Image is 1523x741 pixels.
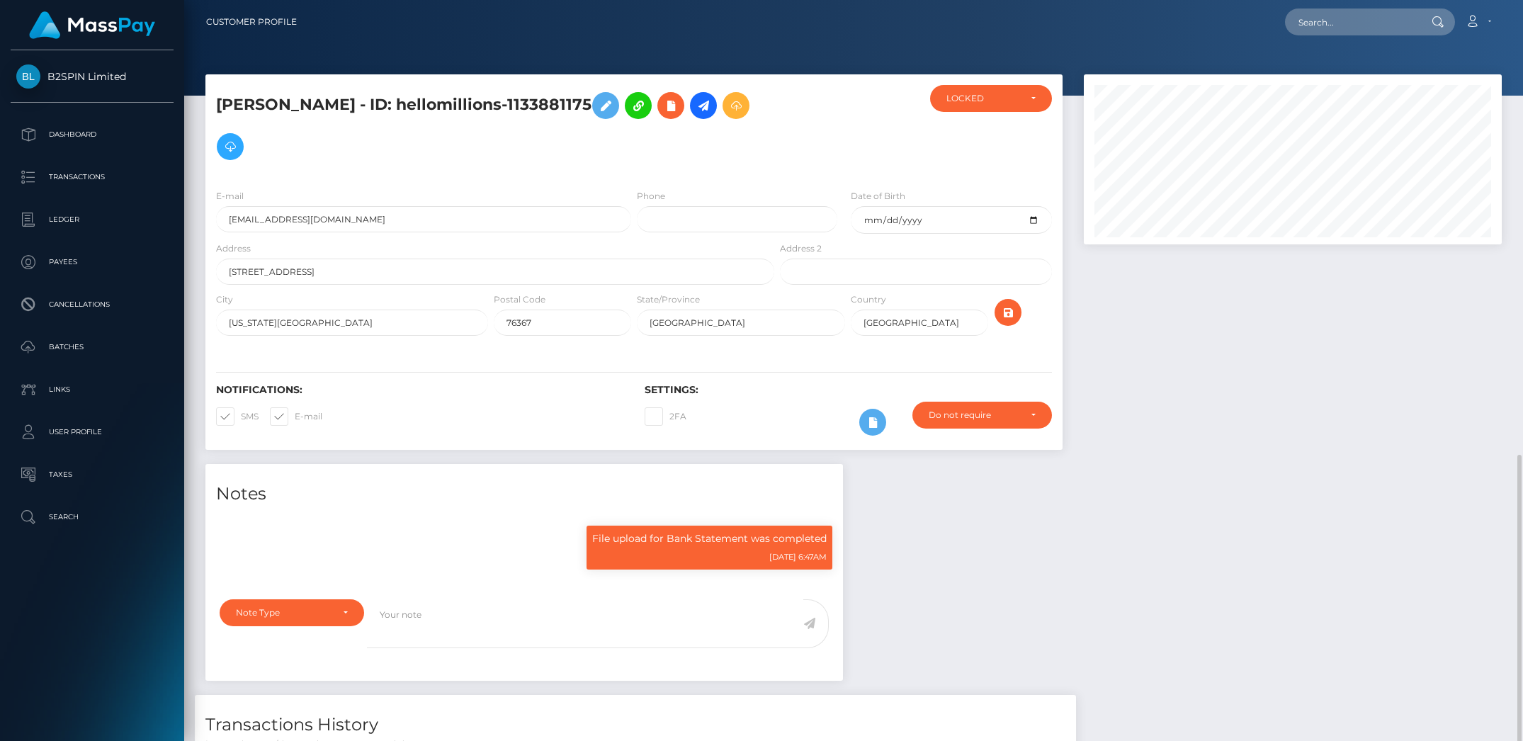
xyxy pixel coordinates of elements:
[11,372,174,407] a: Links
[216,190,244,203] label: E-mail
[16,251,168,273] p: Payees
[16,64,40,89] img: B2SPIN Limited
[270,407,322,426] label: E-mail
[16,507,168,528] p: Search
[16,379,168,400] p: Links
[929,409,1019,421] div: Do not require
[769,552,827,562] small: [DATE] 6:47AM
[1285,9,1418,35] input: Search...
[216,384,623,396] h6: Notifications:
[216,482,832,507] h4: Notes
[29,11,155,39] img: MassPay Logo
[216,407,259,426] label: SMS
[637,190,665,203] label: Phone
[11,159,174,195] a: Transactions
[11,499,174,535] a: Search
[11,414,174,450] a: User Profile
[16,209,168,230] p: Ledger
[11,244,174,280] a: Payees
[16,464,168,485] p: Taxes
[11,287,174,322] a: Cancellations
[216,242,251,255] label: Address
[206,7,297,37] a: Customer Profile
[205,713,1065,737] h4: Transactions History
[16,124,168,145] p: Dashboard
[637,293,700,306] label: State/Province
[690,92,717,119] a: Initiate Payout
[494,293,545,306] label: Postal Code
[216,85,766,167] h5: [PERSON_NAME] - ID: hellomillions-1133881175
[220,599,364,626] button: Note Type
[11,70,174,83] span: B2SPIN Limited
[851,190,905,203] label: Date of Birth
[11,202,174,237] a: Ledger
[11,329,174,365] a: Batches
[216,293,233,306] label: City
[780,242,822,255] label: Address 2
[851,293,886,306] label: Country
[645,407,686,426] label: 2FA
[16,336,168,358] p: Batches
[11,457,174,492] a: Taxes
[592,531,827,546] p: File upload for Bank Statement was completed
[16,294,168,315] p: Cancellations
[16,166,168,188] p: Transactions
[912,402,1052,429] button: Do not require
[16,422,168,443] p: User Profile
[946,93,1019,104] div: LOCKED
[11,117,174,152] a: Dashboard
[236,607,332,618] div: Note Type
[930,85,1052,112] button: LOCKED
[645,384,1052,396] h6: Settings:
